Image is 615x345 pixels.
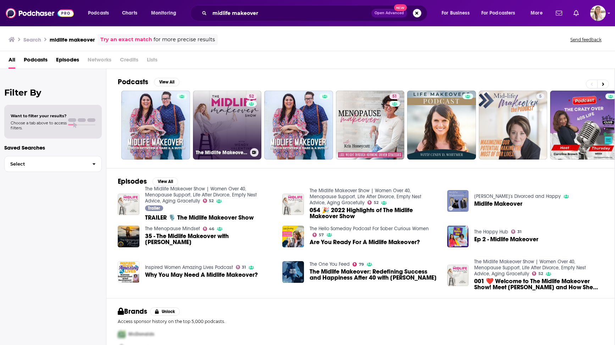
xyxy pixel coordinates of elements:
[310,188,421,206] a: The Midlife Makeover Show | Women Over 40, Menopause Support, Life After Divorce, Empty Nest Advi...
[590,5,606,21] img: User Profile
[122,8,137,18] span: Charts
[371,9,407,17] button: Open AdvancedNew
[474,259,586,277] a: The Midlife Makeover Show | Women Over 40, Menopause Support, Life After Divorce, Empty Nest Advi...
[100,36,152,44] a: Try an exact match
[24,54,48,69] a: Podcasts
[118,226,139,247] img: 35 - The Midlife Makeover with Sam Palmer
[23,36,41,43] h3: Search
[374,201,378,204] span: 52
[11,113,67,118] span: Want to filter your results?
[118,307,147,316] h2: Brands
[120,54,138,69] span: Credits
[479,91,548,160] a: 5
[118,194,139,215] img: TRAILER 🎙️ The Midlife Makeover Show
[447,265,469,286] img: 001 ❤️ Welcome to The Midlife Makeover Show! Meet Wendy and How She Overcame Death, Debt, Divorce...
[118,77,148,86] h2: Podcasts
[145,215,254,221] a: TRAILER 🎙️ The Midlife Makeover Show
[474,278,603,290] span: 001 ❤️ Welcome to The Midlife Makeover Show! Meet [PERSON_NAME] and How She Overcame Death, Debt,...
[118,261,139,283] img: Why You May Need A Midlife Makeover?
[310,207,439,219] a: 054 🎉 2022 Highlights of The Midlife Makeover Show
[359,263,364,266] span: 79
[145,186,257,204] a: The Midlife Makeover Show | Women Over 40, Menopause Support, Life After Divorce, Empty Nest Advi...
[4,156,102,172] button: Select
[83,7,118,19] button: open menu
[197,5,434,21] div: Search podcasts, credits, & more...
[474,193,561,199] a: Sadie's Divorced and Happy
[532,271,543,276] a: 52
[447,190,469,212] img: Midlife Makeover
[88,8,109,18] span: Podcasts
[526,7,552,19] button: open menu
[145,233,274,245] span: 35 - The Midlife Makeover with [PERSON_NAME]
[447,226,469,247] img: Ep 2 - Midlife Makeover
[5,162,87,166] span: Select
[392,93,397,100] span: 51
[282,261,304,283] img: The Midlife Makeover: Redefining Success and Happiness After 40 with Chip Conley
[145,272,258,278] a: Why You May Need A Midlife Makeover?
[153,177,178,186] button: View All
[394,4,407,11] span: New
[148,206,160,210] span: Trailer
[310,269,439,281] a: The Midlife Makeover: Redefining Success and Happiness After 40 with Chip Conley
[154,36,215,44] span: for more precise results
[474,236,538,242] span: Ep 2 - Midlife Makeover
[118,177,147,186] h2: Episodes
[154,78,179,86] button: View All
[88,54,111,69] span: Networks
[539,93,542,100] span: 5
[536,93,544,99] a: 5
[474,278,603,290] a: 001 ❤️ Welcome to The Midlife Makeover Show! Meet Wendy and How She Overcame Death, Debt, Divorce...
[115,327,128,341] img: First Pro Logo
[353,262,364,266] a: 79
[568,37,604,43] button: Send feedback
[210,7,371,19] input: Search podcasts, credits, & more...
[209,199,214,203] span: 52
[146,7,185,19] button: open menu
[367,200,378,205] a: 52
[193,91,262,160] a: 52The Midlife Makeover Show | Women Over 40, Menopause Support, Life After Divorce, Empty Nest Ad...
[477,7,526,19] button: open menu
[4,87,102,98] h2: Filter By
[6,6,74,20] img: Podchaser - Follow, Share and Rate Podcasts
[56,54,79,69] a: Episodes
[209,227,214,231] span: 46
[11,120,67,130] span: Choose a tab above to access filters.
[474,201,522,207] a: Midlife Makeover
[9,54,15,69] a: All
[590,5,606,21] button: Show profile menu
[147,54,157,69] span: Lists
[538,272,543,275] span: 52
[310,226,429,232] a: The Hello Someday Podcast For Sober Curious Women
[282,226,304,247] img: Are You Ready For A Midlife Makeover?
[571,7,582,19] a: Show notifications dropdown
[590,5,606,21] span: Logged in as acquavie
[50,36,95,43] h3: midlife makeover
[312,233,324,237] a: 57
[553,7,565,19] a: Show notifications dropdown
[474,229,508,235] a: The Happy Hub
[282,194,304,215] img: 054 🎉 2022 Highlights of The Midlife Makeover Show
[310,239,420,245] a: Are You Ready For A Midlife Makeover?
[375,11,404,15] span: Open Advanced
[145,264,233,270] a: Inspired Women Amazing Lives Podcast
[437,7,478,19] button: open menu
[118,177,178,186] a: EpisodesView All
[442,8,470,18] span: For Business
[4,144,102,151] p: Saved Searches
[517,230,521,233] span: 31
[203,199,214,203] a: 52
[481,8,515,18] span: For Podcasters
[150,307,180,316] button: Unlock
[118,77,179,86] a: PodcastsView All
